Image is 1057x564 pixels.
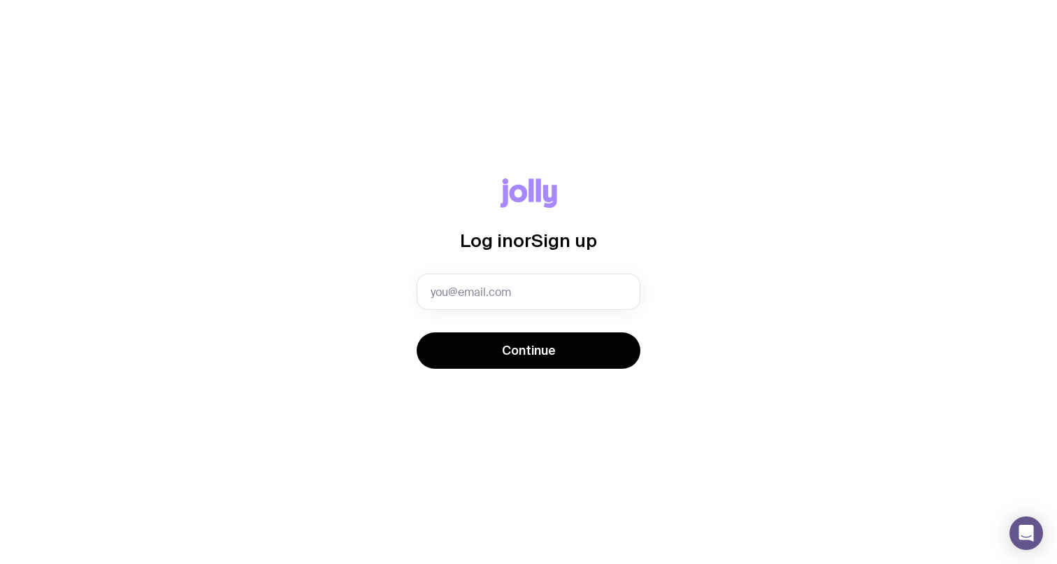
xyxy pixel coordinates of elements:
[417,274,640,310] input: you@email.com
[417,332,640,369] button: Continue
[1009,516,1043,550] div: Open Intercom Messenger
[502,342,556,359] span: Continue
[531,230,597,251] span: Sign up
[513,230,531,251] span: or
[460,230,513,251] span: Log in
